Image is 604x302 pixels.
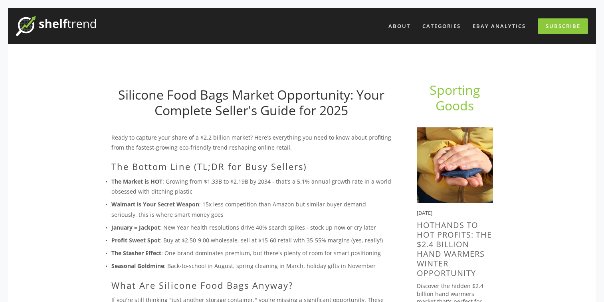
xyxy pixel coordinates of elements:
a: Sporting Goods [430,81,483,114]
img: HotHands to Hot Profits: The $2.4 Billion Hand Warmers Winter Opportunity [417,127,493,203]
p: : Buy at $2.50-9.00 wholesale, sell at $15-60 retail with 35-55% margins (yes, really!) [111,235,391,245]
a: About [383,20,416,33]
p: : One brand dominates premium, but there's plenty of room for smart positioning [111,248,391,258]
a: Silicone Food Bags Market Opportunity: Your Complete Seller's Guide for 2025 [118,86,384,118]
strong: Seasonal Goldmine [111,262,164,270]
a: eBay Analytics [467,20,531,33]
strong: Walmart is Your Secret Weapon [111,200,199,208]
strong: The Stasher Effect [111,249,161,257]
time: [DATE] [417,209,432,216]
p: : 15x less competition than Amazon but similar buyer demand - seriously, this is where smart mone... [111,199,391,219]
a: Subscribe [538,18,588,34]
p: : New Year health resolutions drive 40% search spikes - stock up now or cry later [111,222,391,232]
p: : Growing from $1.33B to $2.19B by 2034 - that's a 5.1% annual growth rate in a world obsessed wi... [111,176,391,196]
p: : Back-to-school in August, spring cleaning in March, holiday gifts in November [111,261,391,271]
a: HotHands to Hot Profits: The $2.4 Billion Hand Warmers Winter Opportunity [417,220,492,278]
strong: The Market is HOT [111,178,162,185]
h2: The Bottom Line (TL;DR for Busy Sellers) [111,161,391,172]
strong: Profit Sweet Spot [111,236,160,244]
img: ShelfTrend [16,16,96,36]
p: Ready to capture your share of a $2.2 billion market? Here's everything you need to know about pr... [111,132,391,152]
h2: What Are Silicone Food Bags Anyway? [111,280,391,290]
div: Categories [417,20,466,33]
strong: January = Jackpot [111,224,160,231]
